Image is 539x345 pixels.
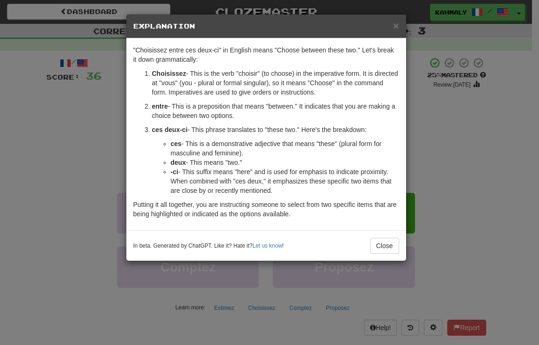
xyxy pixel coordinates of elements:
[171,167,399,195] li: - This suffix means "here" and is used for emphasis to indicate proximity. When combined with "ce...
[171,158,399,167] li: - This means "two."
[370,238,399,254] button: Close
[393,20,399,31] span: ×
[152,103,168,110] strong: entre
[152,126,188,133] strong: ces deux-ci
[133,200,399,219] p: Putting it all together, you are instructing someone to select from two specific items that are b...
[152,102,399,120] p: - This is a preposition that means "between." It indicates that you are making a choice between t...
[253,242,282,249] a: Let us know
[133,45,399,64] p: "Choisissez entre ces deux-ci" in English means "Choose between these two." Let's break it down g...
[152,70,186,77] strong: Choisissez
[133,22,399,31] h5: Explanation
[171,139,399,158] li: - This is a demonstrative adjective that means "these" (plural form for masculine and feminine).
[152,125,399,134] p: - This phrase translates to "these two." Here's the breakdown:
[133,242,284,250] small: In beta. Generated by ChatGPT. Like it? Hate it? !
[171,168,178,176] strong: -ci
[171,159,186,166] strong: deux
[393,21,399,30] button: Close
[152,69,399,97] p: - This is the verb "choisir" (to choose) in the imperative form. It is directed at "vous" (you - ...
[171,140,182,147] strong: ces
